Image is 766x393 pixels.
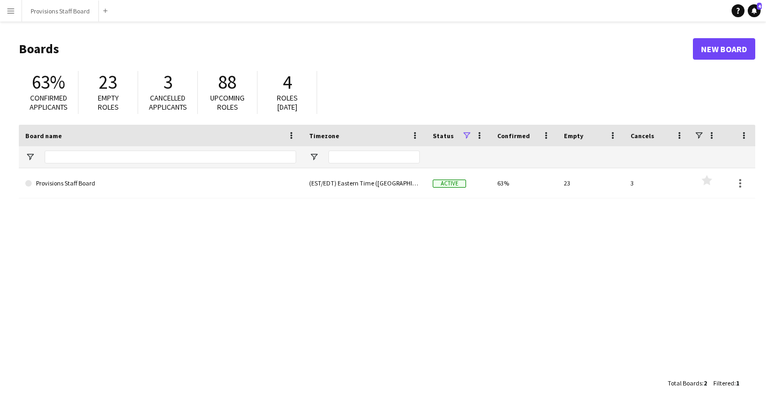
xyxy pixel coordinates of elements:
[433,132,454,140] span: Status
[283,70,292,94] span: 4
[277,93,298,112] span: Roles [DATE]
[163,70,173,94] span: 3
[497,132,530,140] span: Confirmed
[45,151,296,163] input: Board name Filter Input
[631,132,654,140] span: Cancels
[218,70,237,94] span: 88
[99,70,117,94] span: 23
[557,168,624,198] div: 23
[210,93,245,112] span: Upcoming roles
[704,379,707,387] span: 2
[693,38,755,60] a: New Board
[736,379,739,387] span: 1
[32,70,65,94] span: 63%
[713,379,734,387] span: Filtered
[624,168,691,198] div: 3
[668,379,702,387] span: Total Boards
[748,4,761,17] a: 4
[98,93,119,112] span: Empty roles
[757,3,762,10] span: 4
[433,180,466,188] span: Active
[309,152,319,162] button: Open Filter Menu
[328,151,420,163] input: Timezone Filter Input
[25,152,35,162] button: Open Filter Menu
[25,132,62,140] span: Board name
[22,1,99,22] button: Provisions Staff Board
[564,132,583,140] span: Empty
[149,93,187,112] span: Cancelled applicants
[30,93,68,112] span: Confirmed applicants
[303,168,426,198] div: (EST/EDT) Eastern Time ([GEOGRAPHIC_DATA] & [GEOGRAPHIC_DATA])
[25,168,296,198] a: Provisions Staff Board
[491,168,557,198] div: 63%
[19,41,693,57] h1: Boards
[309,132,339,140] span: Timezone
